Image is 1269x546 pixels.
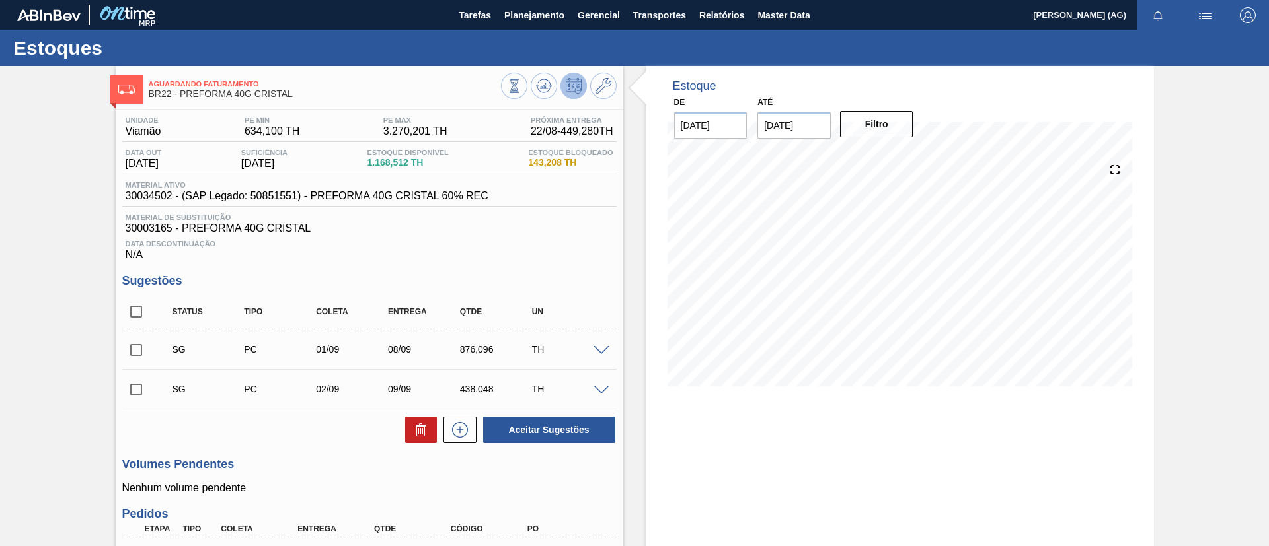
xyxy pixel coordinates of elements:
button: Filtro [840,111,913,137]
div: Coleta [217,524,303,533]
h3: Volumes Pendentes [122,458,617,471]
span: 143,208 TH [528,158,613,168]
p: Nenhum volume pendente [122,482,617,494]
span: BR22 - PREFORMA 40G CRISTAL [149,89,501,99]
span: [DATE] [241,158,288,170]
span: 1.168,512 TH [367,158,449,168]
div: Qtde [457,307,537,316]
img: Logout [1240,7,1256,23]
img: TNhmsLtSVTkK8tSr43FrP2fwEKptu5GPRR3wAAAABJRU5ErkJggg== [17,9,81,21]
div: Pedido de Compra [241,384,321,394]
span: Material ativo [126,181,488,189]
span: Estoque Bloqueado [528,149,613,156]
div: 02/09/2025 [313,384,393,394]
span: Tarefas [459,7,491,23]
div: 438,048 [457,384,537,394]
span: Transportes [633,7,686,23]
img: userActions [1198,7,1213,23]
button: Notificações [1137,6,1179,24]
label: De [674,98,685,107]
span: PE MIN [245,116,299,124]
div: Nova sugestão [437,417,477,443]
div: Tipo [241,307,321,316]
div: N/A [122,234,617,261]
div: Código [447,524,533,533]
span: Planejamento [504,7,564,23]
div: 876,096 [457,344,537,355]
div: Qtde [371,524,457,533]
h3: Pedidos [122,507,617,521]
div: Coleta [313,307,393,316]
span: 30034502 - (SAP Legado: 50851551) - PREFORMA 40G CRISTAL 60% REC [126,190,488,202]
span: Aguardando Faturamento [149,80,501,88]
span: Gerencial [578,7,620,23]
div: Excluir Sugestões [399,417,437,443]
button: Visão Geral dos Estoques [501,73,527,99]
div: Status [169,307,249,316]
span: Estoque Disponível [367,149,449,156]
div: Sugestão Criada [169,344,249,355]
div: 01/09/2025 [313,344,393,355]
span: 634,100 TH [245,125,299,137]
span: Data out [126,149,162,156]
span: Suficiência [241,149,288,156]
div: 08/09/2025 [385,344,465,355]
button: Atualizar Gráfico [531,73,557,99]
div: TH [529,344,609,355]
img: Ícone [118,85,135,94]
div: Tipo [179,524,219,533]
div: Entrega [385,307,465,316]
div: Entrega [294,524,380,533]
span: Próxima Entrega [531,116,613,124]
span: Unidade [126,116,161,124]
input: dd/mm/yyyy [674,112,748,139]
button: Ir ao Master Data / Geral [590,73,617,99]
span: 30003165 - PREFORMA 40G CRISTAL [126,222,613,234]
input: dd/mm/yyyy [757,112,831,139]
h1: Estoques [13,40,248,55]
div: PO [524,524,610,533]
div: Etapa [141,524,181,533]
button: Aceitar Sugestões [483,417,615,443]
span: Master Data [757,7,810,23]
div: 09/09/2025 [385,384,465,394]
div: Aceitar Sugestões [477,415,617,444]
span: Viamão [126,125,161,137]
h3: Sugestões [122,274,617,288]
div: Estoque [673,79,716,93]
span: 3.270,201 TH [383,125,447,137]
div: Sugestão Criada [169,384,249,394]
span: [DATE] [126,158,162,170]
span: PE MAX [383,116,447,124]
label: Até [757,98,773,107]
div: Pedido de Compra [241,344,321,355]
div: TH [529,384,609,394]
span: Data Descontinuação [126,240,613,248]
span: Material de Substituição [126,213,613,221]
span: Relatórios [699,7,744,23]
button: Desprogramar Estoque [560,73,587,99]
span: 22/08 - 449,280 TH [531,125,613,137]
div: UN [529,307,609,316]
